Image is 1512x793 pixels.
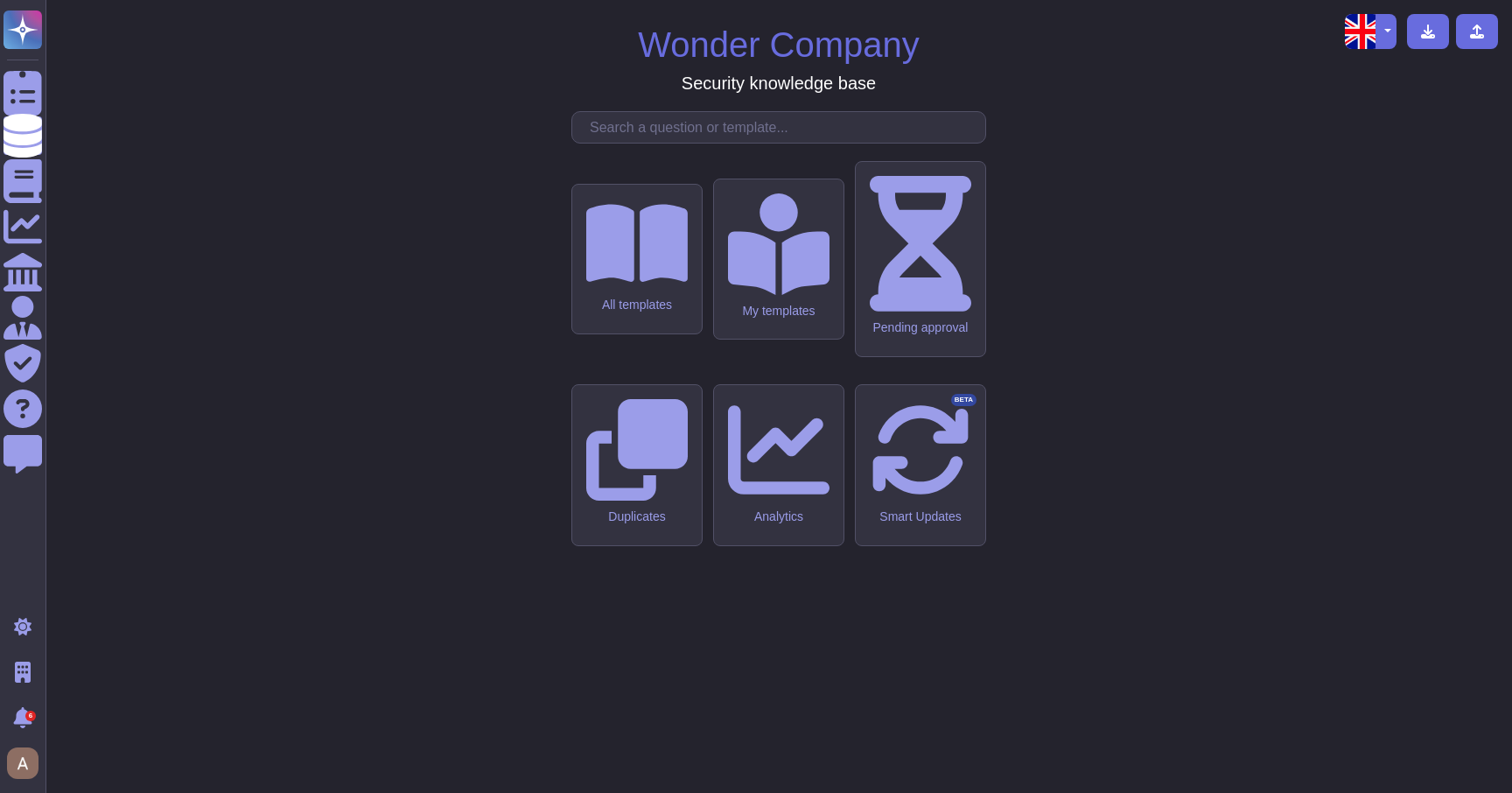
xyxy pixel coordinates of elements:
[7,747,38,779] img: user
[870,320,971,335] div: Pending approval
[586,298,688,312] div: All templates
[951,394,976,406] div: BETA
[25,711,36,721] div: 6
[638,24,920,66] h1: Wonder Company
[682,73,876,94] h3: Security knowledge base
[728,304,829,319] div: My templates
[1345,14,1380,49] img: en
[3,744,51,782] button: user
[870,509,971,524] div: Smart Updates
[728,509,829,524] div: Analytics
[581,112,985,143] input: Search a question or template...
[586,509,688,524] div: Duplicates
